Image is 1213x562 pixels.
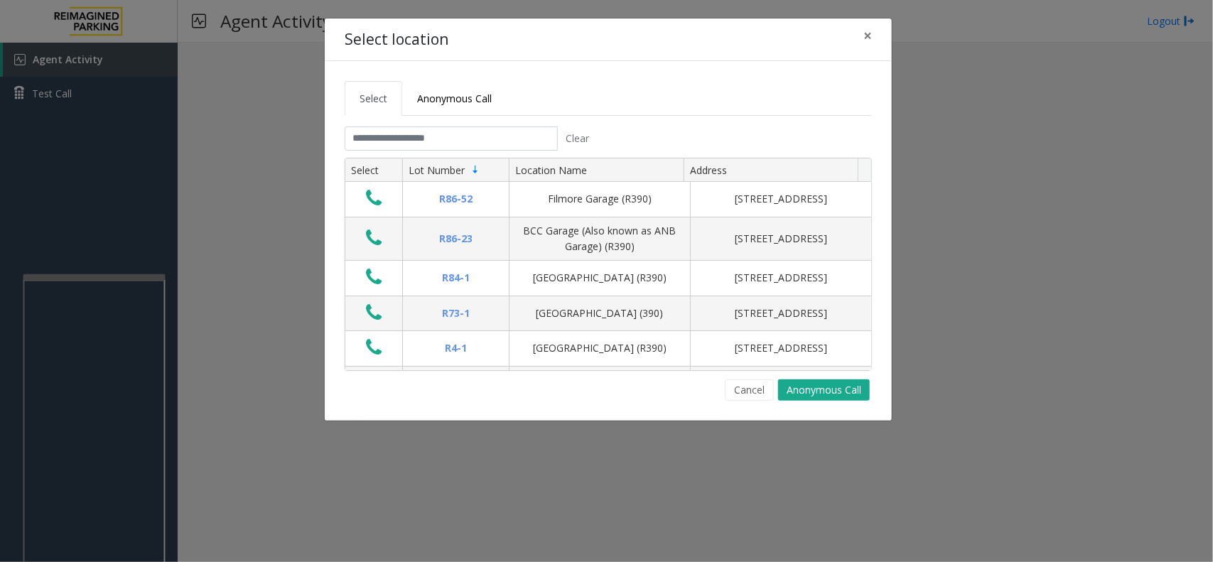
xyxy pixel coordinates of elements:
span: Lot Number [409,163,465,177]
button: Clear [558,126,598,151]
button: Close [853,18,882,53]
div: [STREET_ADDRESS] [699,306,863,321]
div: [STREET_ADDRESS] [699,231,863,247]
span: × [863,26,872,45]
ul: Tabs [345,81,872,116]
div: [STREET_ADDRESS] [699,191,863,207]
button: Anonymous Call [778,379,870,401]
div: R86-23 [411,231,500,247]
div: R84-1 [411,270,500,286]
th: Select [345,158,402,183]
span: Address [690,163,727,177]
div: [STREET_ADDRESS] [699,340,863,356]
div: [GEOGRAPHIC_DATA] (R390) [518,340,681,356]
div: R73-1 [411,306,500,321]
span: Select [360,92,387,105]
span: Anonymous Call [417,92,492,105]
div: R4-1 [411,340,500,356]
div: BCC Garage (Also known as ANB Garage) (R390) [518,223,681,255]
span: Location Name [515,163,587,177]
div: [GEOGRAPHIC_DATA] (R390) [518,270,681,286]
div: [STREET_ADDRESS] [699,270,863,286]
div: R86-52 [411,191,500,207]
button: Cancel [725,379,774,401]
div: Filmore Garage (R390) [518,191,681,207]
div: [GEOGRAPHIC_DATA] (390) [518,306,681,321]
span: Sortable [470,164,481,175]
h4: Select location [345,28,448,51]
div: Data table [345,158,871,370]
